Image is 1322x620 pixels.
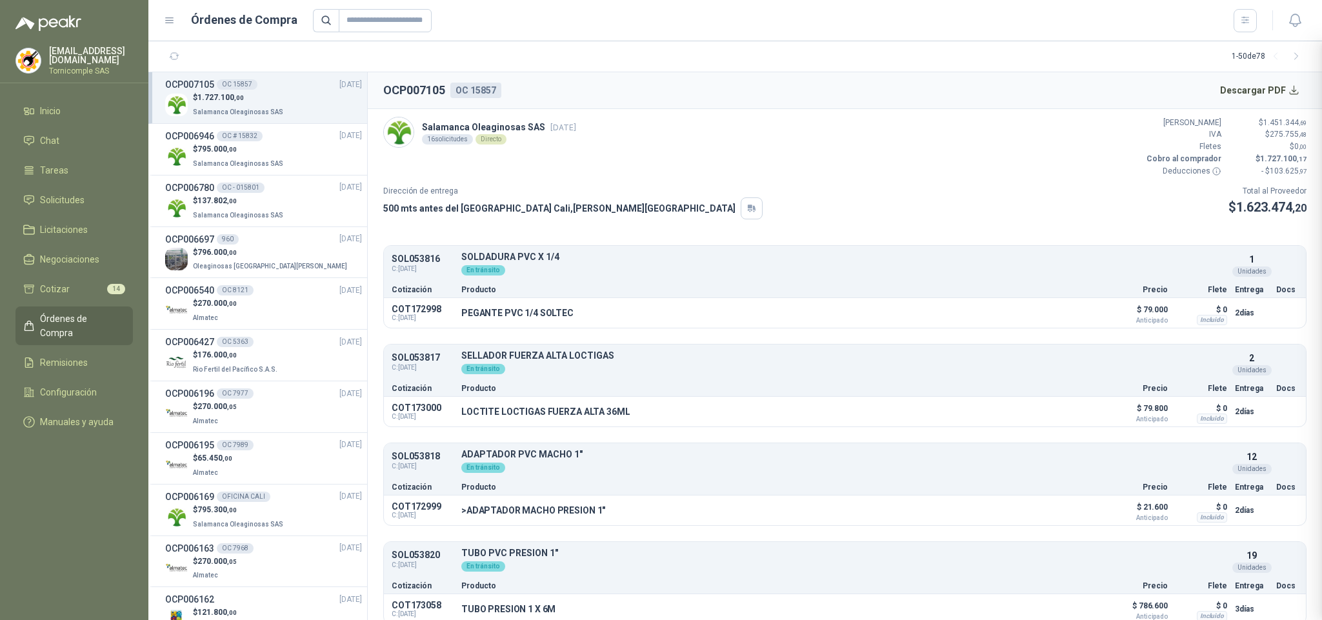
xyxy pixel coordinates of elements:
span: Configuración [40,385,97,399]
img: Logo peakr [15,15,81,31]
span: 14 [107,284,125,294]
a: Manuales y ayuda [15,410,133,434]
span: Manuales y ayuda [40,415,114,429]
span: Órdenes de Compra [40,312,121,340]
a: Solicitudes [15,188,133,212]
span: Tareas [40,163,68,177]
span: Inicio [40,104,61,118]
span: Remisiones [40,355,88,370]
span: Chat [40,134,59,148]
p: [EMAIL_ADDRESS][DOMAIN_NAME] [49,46,133,65]
a: Chat [15,128,133,153]
a: Licitaciones [15,217,133,242]
h1: Órdenes de Compra [191,11,297,29]
a: Remisiones [15,350,133,375]
img: Company Logo [16,48,41,73]
a: Inicio [15,99,133,123]
span: Licitaciones [40,223,88,237]
p: Tornicomple SAS [49,67,133,75]
span: Cotizar [40,282,70,296]
a: Tareas [15,158,133,183]
span: Negociaciones [40,252,99,266]
a: Órdenes de Compra [15,306,133,345]
a: Cotizar14 [15,277,133,301]
a: Configuración [15,380,133,405]
a: Negociaciones [15,247,133,272]
span: Solicitudes [40,193,85,207]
